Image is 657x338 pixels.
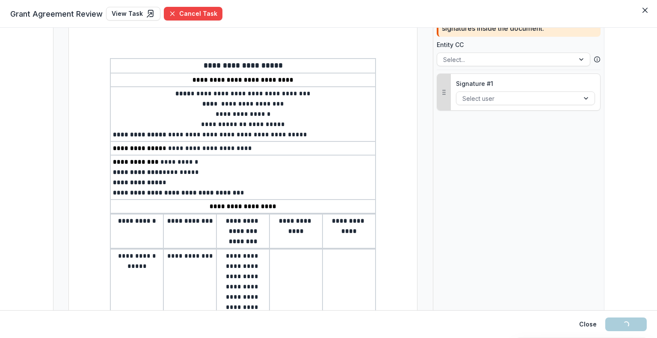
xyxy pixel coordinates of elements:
p: Signature # 1 [456,79,493,88]
button: Close [638,3,652,17]
a: View Task [106,7,160,21]
span: Grant Agreement Review [10,8,103,20]
button: Drag to reorder [437,74,451,110]
button: Cancel Task [164,7,222,21]
button: Close [574,317,602,331]
label: Entity CC [437,40,595,49]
